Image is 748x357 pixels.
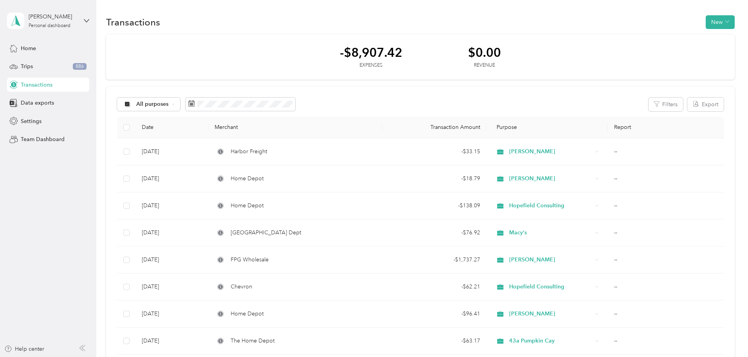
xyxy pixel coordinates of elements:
[21,99,54,107] span: Data exports
[468,62,501,69] div: Revenue
[388,310,480,318] div: - $96.41
[136,117,208,138] th: Date
[388,256,480,264] div: - $1,737.27
[73,63,87,70] span: 886
[509,147,593,156] span: [PERSON_NAME]
[231,337,275,345] span: The Home Depot
[493,124,517,130] span: Purpose
[136,165,208,192] td: [DATE]
[608,117,724,138] th: Report
[388,147,480,156] div: - $33.15
[509,337,593,345] span: 43a Pumpkin Cay
[340,62,402,69] div: Expenses
[649,98,683,111] button: Filters
[706,15,735,29] button: New
[136,101,169,107] span: All purposes
[231,256,269,264] span: FPG Wholesale
[388,228,480,237] div: - $76.92
[29,13,78,21] div: [PERSON_NAME]
[231,147,267,156] span: Harbor Freight
[21,81,52,89] span: Transactions
[388,201,480,210] div: - $138.09
[608,246,724,274] td: --
[231,310,264,318] span: Home Depot
[509,283,593,291] span: Hopefield Consulting
[136,246,208,274] td: [DATE]
[608,165,724,192] td: --
[29,24,70,28] div: Personal dashboard
[608,138,724,165] td: --
[136,219,208,246] td: [DATE]
[136,274,208,301] td: [DATE]
[21,44,36,53] span: Home
[608,274,724,301] td: --
[136,138,208,165] td: [DATE]
[608,328,724,355] td: --
[231,174,264,183] span: Home Depot
[136,328,208,355] td: [DATE]
[704,313,748,357] iframe: Everlance-gr Chat Button Frame
[21,117,42,125] span: Settings
[231,201,264,210] span: Home Depot
[4,345,44,353] button: Help center
[509,228,593,237] span: Macy's
[509,310,593,318] span: [PERSON_NAME]
[468,45,501,59] div: $0.00
[382,117,486,138] th: Transaction Amount
[21,135,65,143] span: Team Dashboard
[687,98,724,111] button: Export
[231,228,301,237] span: [GEOGRAPHIC_DATA] Dept
[106,18,160,26] h1: Transactions
[388,174,480,183] div: - $18.79
[388,337,480,345] div: - $63.17
[340,45,402,59] div: -$8,907.42
[608,192,724,219] td: --
[136,192,208,219] td: [DATE]
[208,117,382,138] th: Merchant
[509,201,593,210] span: Hopefield Consulting
[136,301,208,328] td: [DATE]
[608,219,724,246] td: --
[21,62,33,71] span: Trips
[608,301,724,328] td: --
[509,174,593,183] span: [PERSON_NAME]
[231,283,252,291] span: Chevron
[509,256,593,264] span: [PERSON_NAME]
[388,283,480,291] div: - $62.21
